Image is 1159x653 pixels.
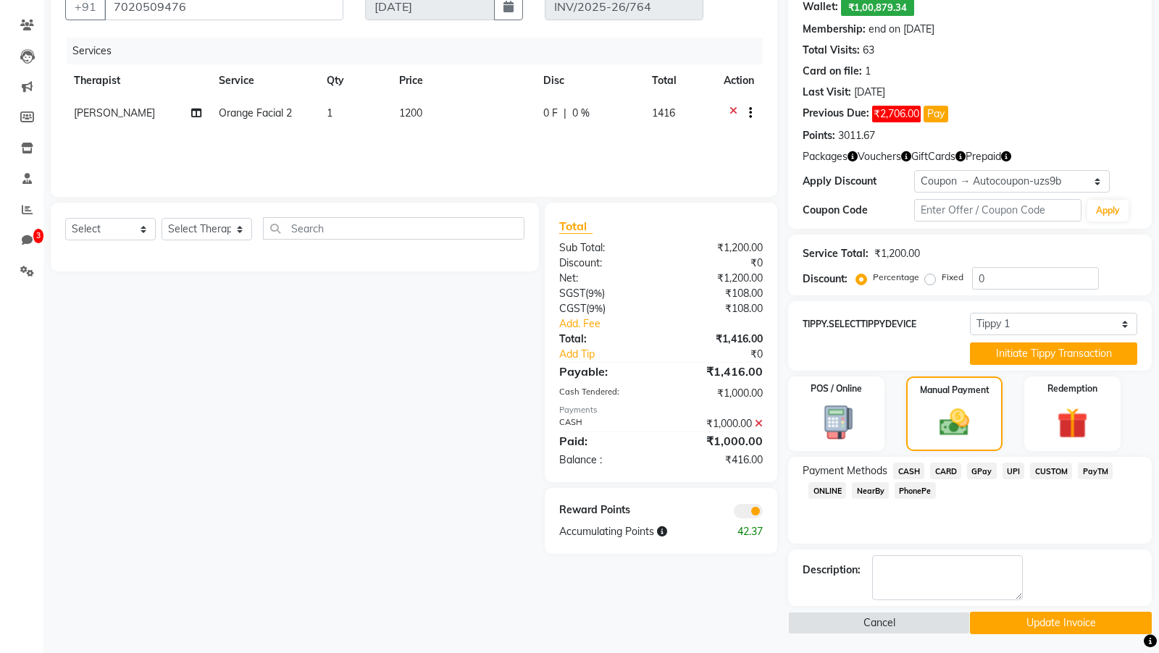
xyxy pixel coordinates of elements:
[717,524,774,539] div: 42.37
[564,106,566,121] span: |
[327,106,332,119] span: 1
[803,463,887,479] span: Payment Methods
[1003,463,1025,479] span: UPI
[788,612,970,634] button: Cancel
[803,246,869,261] div: Service Total:
[1078,463,1113,479] span: PayTM
[970,612,1152,634] button: Update Invoice
[803,85,851,100] div: Last Visit:
[67,38,774,64] div: Services
[838,128,875,143] div: 3011.67
[858,149,901,164] span: Vouchers
[808,482,846,499] span: ONLINE
[914,199,1081,222] input: Enter Offer / Coupon Code
[548,256,661,271] div: Discount:
[803,22,866,37] div: Membership:
[803,64,862,79] div: Card on file:
[559,404,763,416] div: Payments
[869,22,934,37] div: end on [DATE]
[893,463,924,479] span: CASH
[548,416,661,431] div: CASH
[33,229,43,243] span: 3
[680,347,774,362] div: ₹0
[966,149,1001,164] span: Prepaid
[4,229,39,253] a: 3
[803,43,860,58] div: Total Visits:
[661,452,774,468] div: ₹416.00
[318,64,390,97] th: Qty
[895,482,936,499] span: PhonePe
[661,363,774,380] div: ₹1,416.00
[399,106,422,119] span: 1200
[548,452,661,468] div: Balance :
[967,463,997,479] span: GPay
[548,524,718,539] div: Accumulating Points
[920,384,989,397] label: Manual Payment
[263,217,524,240] input: Search
[219,106,292,119] span: Orange Facial 2
[942,271,963,284] label: Fixed
[661,271,774,286] div: ₹1,200.00
[872,106,921,122] span: ₹2,706.00
[930,463,961,479] span: CARD
[924,106,948,122] button: Pay
[390,64,535,97] th: Price
[661,286,774,301] div: ₹108.00
[852,482,889,499] span: NearBy
[661,301,774,316] div: ₹108.00
[652,106,675,119] span: 1416
[661,332,774,347] div: ₹1,416.00
[559,287,585,300] span: SGST
[803,271,848,287] div: Discount:
[548,286,661,301] div: ( )
[1047,404,1098,442] img: _gift.svg
[210,64,319,97] th: Service
[548,332,661,347] div: Total:
[559,219,593,234] span: Total
[803,106,869,122] div: Previous Due:
[715,64,763,97] th: Action
[803,128,835,143] div: Points:
[661,256,774,271] div: ₹0
[65,64,210,97] th: Therapist
[559,302,586,315] span: CGST
[588,287,602,299] span: 9%
[854,85,885,100] div: [DATE]
[930,405,979,439] img: _cash.svg
[970,342,1137,365] button: Initiate Tippy Transaction
[548,301,661,316] div: ( )
[1030,463,1072,479] span: CUSTOM
[572,106,590,121] span: 0 %
[874,246,920,261] div: ₹1,200.00
[589,303,603,314] span: 9%
[803,149,848,164] span: Packages
[548,271,661,286] div: Net:
[643,64,716,97] th: Total
[1047,382,1097,395] label: Redemption
[535,64,643,97] th: Disc
[661,240,774,256] div: ₹1,200.00
[873,271,919,284] label: Percentage
[661,432,774,450] div: ₹1,000.00
[865,64,871,79] div: 1
[548,240,661,256] div: Sub Total:
[543,106,558,121] span: 0 F
[911,149,955,164] span: GiftCards
[803,203,914,218] div: Coupon Code
[811,382,862,395] label: POS / Online
[863,43,874,58] div: 63
[661,386,774,401] div: ₹1,000.00
[1087,200,1129,222] button: Apply
[661,416,774,431] div: ₹1,000.00
[548,363,661,380] div: Payable:
[74,106,155,119] span: [PERSON_NAME]
[548,316,774,332] a: Add. Fee
[548,386,661,401] div: Cash Tendered:
[548,347,680,362] a: Add Tip
[548,432,661,450] div: Paid:
[811,404,862,441] img: _pos-terminal.svg
[803,563,861,578] div: Description:
[548,502,661,518] div: Reward Points
[803,318,970,331] label: TIPPY.SELECTTIPPYDEVICE
[803,174,914,189] div: Apply Discount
